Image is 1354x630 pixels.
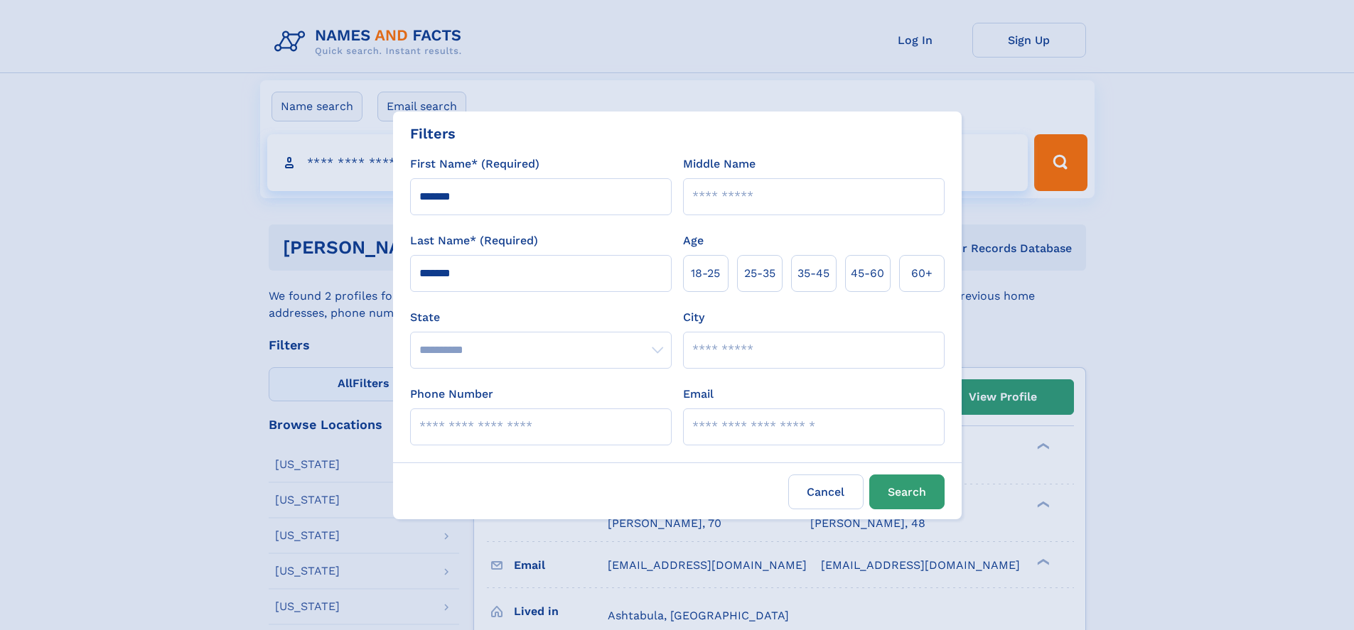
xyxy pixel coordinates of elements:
label: Phone Number [410,386,493,403]
button: Search [869,474,945,509]
span: 25‑35 [744,265,775,282]
span: 18‑25 [691,265,720,282]
label: First Name* (Required) [410,156,539,173]
div: Filters [410,123,456,144]
label: Last Name* (Required) [410,232,538,249]
span: 45‑60 [851,265,884,282]
label: State [410,309,672,326]
label: Email [683,386,714,403]
span: 60+ [911,265,933,282]
label: City [683,309,704,326]
span: 35‑45 [797,265,829,282]
label: Middle Name [683,156,756,173]
label: Age [683,232,704,249]
label: Cancel [788,474,864,509]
